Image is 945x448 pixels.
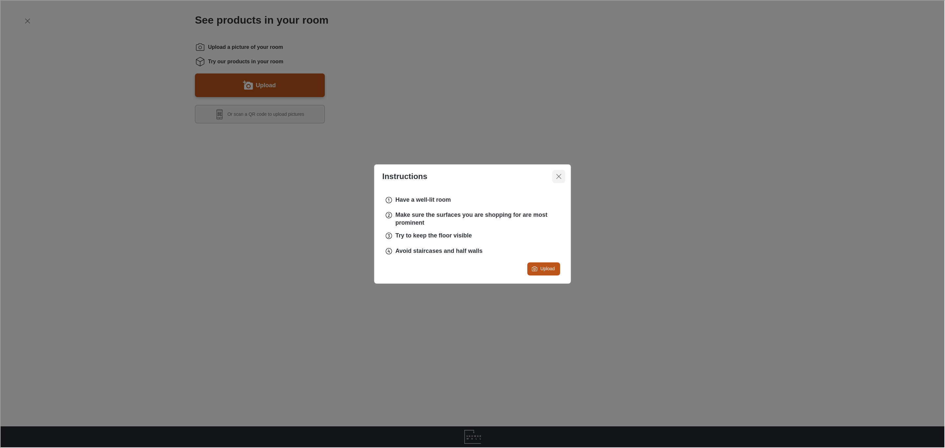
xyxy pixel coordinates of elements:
[395,247,482,256] h6: Avoid staircases and half walls
[527,262,559,275] button: Upload a picture of your room
[552,169,565,182] button: Close dialog
[382,171,427,181] label: Instructions
[395,231,471,241] h6: Try to keep the floor visible
[395,195,450,205] h6: Have a well-lit room
[395,211,559,226] h6: Make sure the surfaces you are shopping for are most prominent
[540,265,554,272] label: Upload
